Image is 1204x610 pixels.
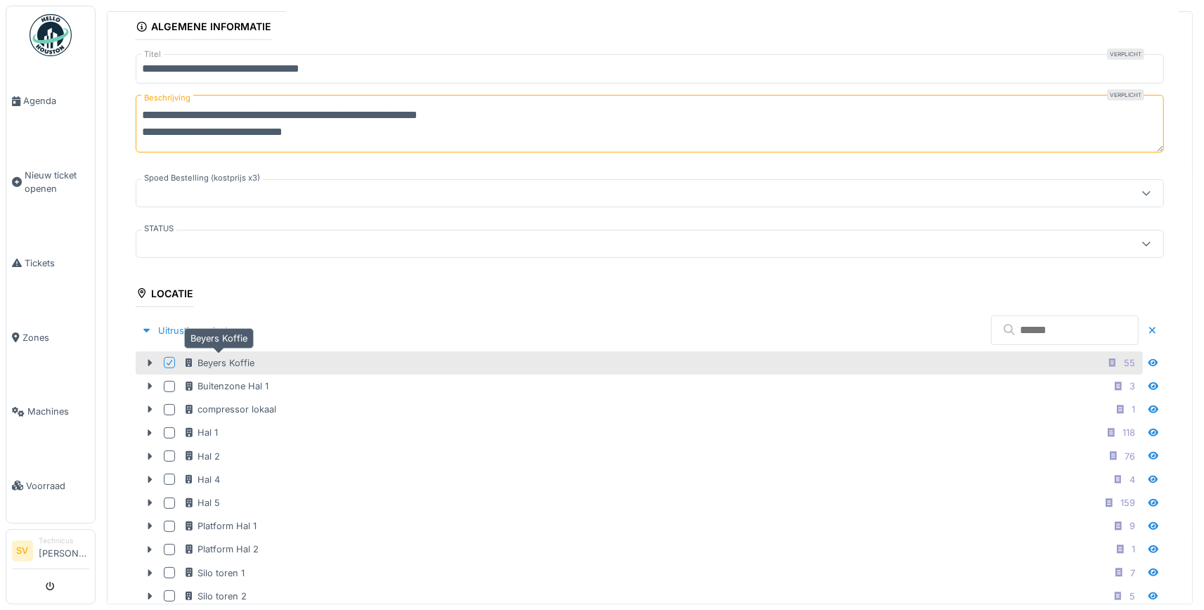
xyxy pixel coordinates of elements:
[184,328,254,349] div: Beyers Koffie
[136,283,193,307] div: Locatie
[1107,89,1144,100] div: Verplicht
[26,479,89,493] span: Voorraad
[12,536,89,569] a: SV Technicus[PERSON_NAME]
[1129,379,1135,393] div: 3
[183,496,220,510] div: Hal 5
[1132,403,1135,416] div: 1
[1125,450,1135,463] div: 76
[23,94,89,108] span: Agenda
[183,543,259,556] div: Platform Hal 2
[1107,48,1144,60] div: Verplicht
[6,449,95,524] a: Voorraad
[183,403,276,416] div: compressor lokaal
[22,331,89,344] span: Zones
[1124,356,1135,370] div: 55
[1122,426,1135,439] div: 118
[141,48,164,60] label: Titel
[183,590,247,603] div: Silo toren 2
[183,356,254,370] div: Beyers Koffie
[183,379,268,393] div: Buitenzone Hal 1
[141,172,263,184] label: Spoed Bestelling (kostprijs x3)
[183,450,220,463] div: Hal 2
[6,300,95,375] a: Zones
[12,540,33,562] li: SV
[30,14,72,56] img: Badge_color-CXgf-gQk.svg
[136,16,271,40] div: Algemene informatie
[1120,496,1135,510] div: 159
[39,536,89,546] div: Technicus
[27,405,89,418] span: Machines
[6,375,95,449] a: Machines
[136,321,252,340] div: Uitrusting selecteren
[6,64,95,138] a: Agenda
[25,169,89,195] span: Nieuw ticket openen
[6,138,95,226] a: Nieuw ticket openen
[1130,566,1135,580] div: 7
[39,536,89,566] li: [PERSON_NAME]
[141,223,176,235] label: STATUS
[141,89,193,107] label: Beschrijving
[25,257,89,270] span: Tickets
[1129,590,1135,603] div: 5
[183,426,218,439] div: Hal 1
[1132,543,1135,556] div: 1
[183,473,220,486] div: Hal 4
[183,566,245,580] div: Silo toren 1
[1129,473,1135,486] div: 4
[183,519,257,533] div: Platform Hal 1
[6,226,95,301] a: Tickets
[1129,519,1135,533] div: 9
